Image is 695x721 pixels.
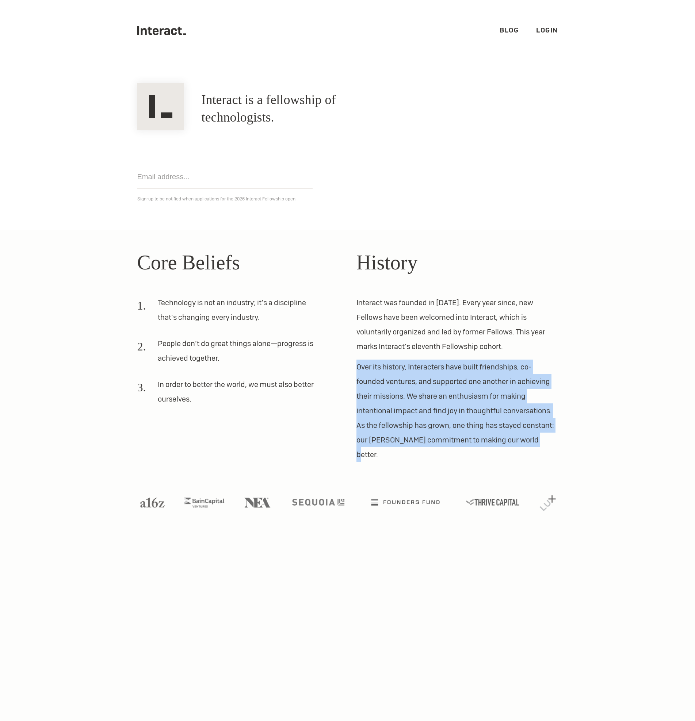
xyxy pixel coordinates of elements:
p: Interact was founded in [DATE]. Every year since, new Fellows have been welcomed into Interact, w... [356,295,558,354]
a: Login [536,26,558,34]
input: Email address... [137,165,313,189]
li: In order to better the world, we must also better ourselves. [137,377,321,412]
a: Blog [500,26,519,34]
img: Lux Capital logo [540,495,556,511]
h1: Interact is a fellowship of technologists. [202,91,399,126]
img: Bain Capital Ventures logo [184,498,224,507]
h2: Core Beliefs [137,247,339,278]
img: Interact Logo [137,83,184,130]
img: NEA logo [244,498,271,507]
h2: History [356,247,558,278]
img: Founders Fund logo [371,499,439,506]
p: Over its history, Interacters have built friendships, co-founded ventures, and supported one anot... [356,360,558,462]
img: A16Z logo [140,498,164,507]
img: Thrive Capital logo [466,499,519,506]
li: People don’t do great things alone—progress is achieved together. [137,336,321,371]
p: Sign-up to be notified when applications for the 2026 Interact Fellowship open. [137,195,558,203]
img: Sequoia logo [292,499,344,506]
li: Technology is not an industry; it’s a discipline that’s changing every industry. [137,295,321,330]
